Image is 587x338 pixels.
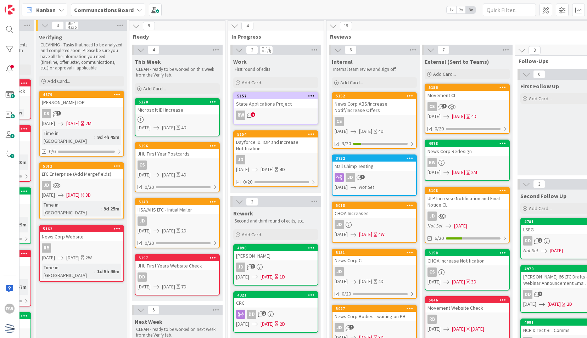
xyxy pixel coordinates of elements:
[425,267,509,277] div: CS
[332,312,416,321] div: News Corp Bodies - waiting on PB
[425,256,509,265] div: CHOA Increase Notification
[333,67,415,72] p: Internal team review and sign off.
[40,91,123,107] div: 4879[PERSON_NAME] IOP
[234,251,318,260] div: [PERSON_NAME]
[42,129,94,145] div: Time in [GEOGRAPHIC_DATA]
[425,187,509,194] div: 5108
[42,109,51,118] div: CS
[135,58,161,65] span: This Week
[234,292,318,308] div: 4321CRC
[335,278,348,285] span: [DATE]
[332,58,353,65] span: Internal
[95,133,121,141] div: 9d 4h 45m
[135,99,219,114] div: 5220Microsoft IDI Increase
[138,160,147,170] div: CS
[425,147,509,156] div: News Corp Redesign
[234,93,318,108] div: 5157State Applications Project
[85,191,91,199] div: 3D
[133,33,216,40] span: Ready
[433,71,456,77] span: Add Card...
[437,46,449,54] span: 7
[235,218,317,224] p: Second and third round of edits, etc.
[94,267,95,275] span: :
[452,169,465,176] span: [DATE]
[135,99,219,105] div: 5220
[340,79,363,86] span: Add Card...
[40,163,123,169] div: 5012
[523,300,536,308] span: [DATE]
[471,325,484,333] div: [DATE]
[332,267,416,276] div: JD
[101,205,102,213] span: :
[261,320,274,328] span: [DATE]
[336,250,416,255] div: 5151
[262,50,271,53] div: Max 5
[135,199,219,214] div: 5143HSA/AHS LTC - Initial Mailer
[332,323,416,332] div: JD
[335,267,344,276] div: JD
[335,220,344,229] div: JD
[427,315,437,324] div: RB
[234,298,318,308] div: CRC
[425,212,509,221] div: JD
[359,278,372,285] span: [DATE]
[42,191,55,199] span: [DATE]
[42,201,101,216] div: Time in [GEOGRAPHIC_DATA]
[340,22,352,30] span: 19
[235,67,317,72] p: First round of edits
[261,273,274,281] span: [DATE]
[40,226,123,241] div: 5162News Corp Website
[236,263,245,272] div: JD
[483,4,536,16] input: Quick Filter...
[466,6,475,13] span: 3x
[427,222,443,229] i: Not Set
[427,325,441,333] span: [DATE]
[147,46,160,54] span: 4
[162,227,175,235] span: [DATE]
[181,227,186,235] div: 2D
[523,290,532,299] div: DD
[456,6,466,13] span: 2x
[135,143,219,158] div: 5196JHU First Year Postcards
[242,79,264,86] span: Add Card...
[139,143,219,148] div: 5196
[332,209,416,218] div: CHOA Increases
[94,133,95,141] span: :
[429,188,509,193] div: 5108
[233,58,247,65] span: Work
[242,231,264,238] span: Add Card...
[135,216,219,226] div: JD
[40,98,123,107] div: [PERSON_NAME] IOP
[135,318,162,325] span: Next Week
[241,22,253,30] span: 4
[40,109,123,118] div: CS
[5,304,15,314] div: RW
[335,323,344,332] div: JD
[234,131,318,153] div: 5154Dayforce IDI IOP and Increase Notification
[346,173,355,182] div: JD
[67,26,77,29] div: Max 5
[335,128,348,135] span: [DATE]
[471,113,476,120] div: 4D
[452,113,465,120] span: [DATE]
[138,283,151,291] span: [DATE]
[234,137,318,153] div: Dayforce IDI IOP and Increase Notification
[425,58,489,65] span: External (Sent to Teams)
[349,325,354,329] span: 2
[135,199,219,205] div: 5143
[237,246,318,250] div: 4890
[538,292,542,296] span: 2
[135,255,219,261] div: 5197
[143,22,155,30] span: 9
[335,231,348,238] span: [DATE]
[135,105,219,114] div: Microsoft IDI Increase
[425,250,509,256] div: 5158
[251,112,255,117] span: 4
[40,169,123,179] div: LTC Enterprise (Add Mergefields)
[427,102,437,111] div: CS
[135,261,219,270] div: JHU First Years Website Check
[135,205,219,214] div: HSA/AHS LTC - Initial Mailer
[66,191,79,199] span: [DATE]
[40,232,123,241] div: News Corp Website
[332,305,416,321] div: 5027News Corp Bodies - waiting on PB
